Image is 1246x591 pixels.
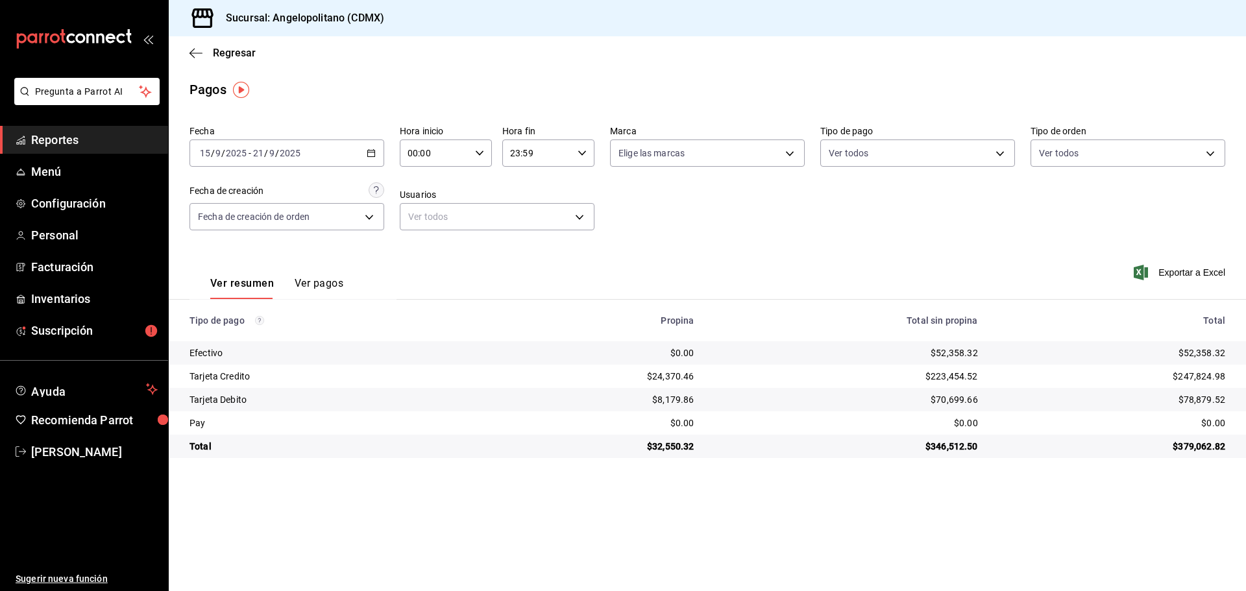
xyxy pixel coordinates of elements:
[829,147,868,160] span: Ver todos
[610,127,805,136] label: Marca
[35,85,140,99] span: Pregunta a Parrot AI
[715,346,977,359] div: $52,358.32
[999,416,1225,429] div: $0.00
[210,277,274,299] button: Ver resumen
[715,440,977,453] div: $346,512.50
[1039,147,1079,160] span: Ver todos
[189,127,384,136] label: Fecha
[502,127,594,136] label: Hora fin
[189,184,263,198] div: Fecha de creación
[189,370,485,383] div: Tarjeta Credito
[506,393,694,406] div: $8,179.86
[221,148,225,158] span: /
[715,416,977,429] div: $0.00
[999,315,1225,326] div: Total
[618,147,685,160] span: Elige las marcas
[506,346,694,359] div: $0.00
[1136,265,1225,280] button: Exportar a Excel
[31,258,158,276] span: Facturación
[143,34,153,44] button: open_drawer_menu
[31,131,158,149] span: Reportes
[715,315,977,326] div: Total sin propina
[400,127,492,136] label: Hora inicio
[999,370,1225,383] div: $247,824.98
[31,443,158,461] span: [PERSON_NAME]
[210,277,343,299] div: navigation tabs
[249,148,251,158] span: -
[279,148,301,158] input: ----
[506,440,694,453] div: $32,550.32
[9,94,160,108] a: Pregunta a Parrot AI
[189,47,256,59] button: Regresar
[31,411,158,429] span: Recomienda Parrot
[31,226,158,244] span: Personal
[999,346,1225,359] div: $52,358.32
[275,148,279,158] span: /
[31,163,158,180] span: Menú
[189,393,485,406] div: Tarjeta Debito
[715,393,977,406] div: $70,699.66
[199,148,211,158] input: --
[999,393,1225,406] div: $78,879.52
[233,82,249,98] img: Tooltip marker
[213,47,256,59] span: Regresar
[189,440,485,453] div: Total
[31,322,158,339] span: Suscripción
[255,316,264,325] svg: Los pagos realizados con Pay y otras terminales son montos brutos.
[215,148,221,158] input: --
[211,148,215,158] span: /
[506,370,694,383] div: $24,370.46
[269,148,275,158] input: --
[31,381,141,397] span: Ayuda
[1031,127,1225,136] label: Tipo de orden
[506,315,694,326] div: Propina
[264,148,268,158] span: /
[215,10,384,26] h3: Sucursal: Angelopolitano (CDMX)
[31,290,158,308] span: Inventarios
[252,148,264,158] input: --
[189,80,226,99] div: Pagos
[506,416,694,429] div: $0.00
[14,78,160,105] button: Pregunta a Parrot AI
[400,203,594,230] div: Ver todos
[189,416,485,429] div: Pay
[225,148,247,158] input: ----
[715,370,977,383] div: $223,454.52
[189,315,485,326] div: Tipo de pago
[16,572,158,586] span: Sugerir nueva función
[198,210,310,223] span: Fecha de creación de orden
[999,440,1225,453] div: $379,062.82
[189,346,485,359] div: Efectivo
[295,277,343,299] button: Ver pagos
[820,127,1015,136] label: Tipo de pago
[31,195,158,212] span: Configuración
[400,190,594,199] label: Usuarios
